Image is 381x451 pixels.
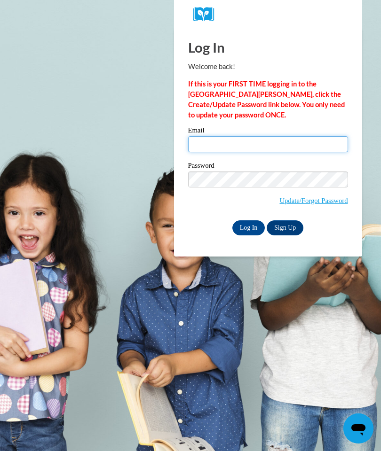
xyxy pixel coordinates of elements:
[188,80,345,119] strong: If this is your FIRST TIME logging in to the [GEOGRAPHIC_DATA][PERSON_NAME], click the Create/Upd...
[188,62,348,72] p: Welcome back!
[232,220,265,235] input: Log In
[343,413,373,443] iframe: Button to launch messaging window
[193,7,221,22] img: Logo brand
[193,7,343,22] a: COX Campus
[279,197,348,204] a: Update/Forgot Password
[188,127,348,136] label: Email
[188,162,348,171] label: Password
[188,38,348,57] h1: Log In
[267,220,303,235] a: Sign Up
